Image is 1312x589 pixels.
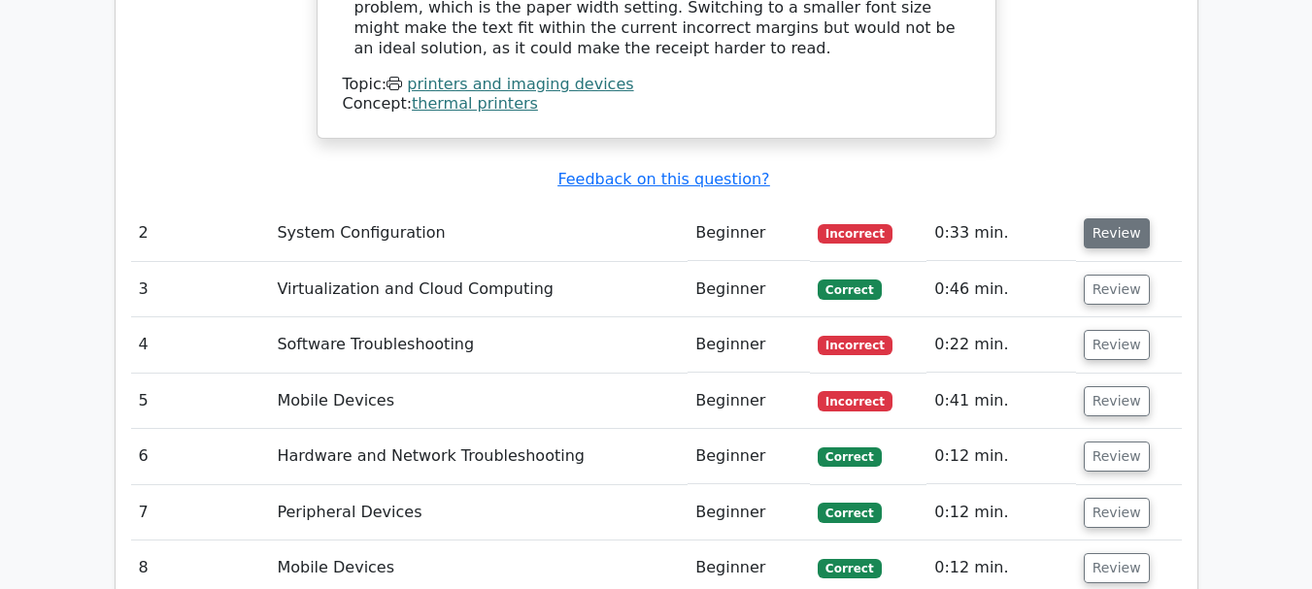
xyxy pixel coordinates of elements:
[1084,275,1150,305] button: Review
[269,429,688,484] td: Hardware and Network Troubleshooting
[269,206,688,261] td: System Configuration
[688,485,810,540] td: Beginner
[818,391,892,410] span: Incorrect
[1084,386,1150,416] button: Review
[407,75,633,93] a: printers and imaging devices
[926,429,1075,484] td: 0:12 min.
[926,262,1075,317] td: 0:46 min.
[818,336,892,355] span: Incorrect
[131,429,270,484] td: 6
[1084,553,1150,583] button: Review
[926,374,1075,429] td: 0:41 min.
[412,94,538,113] a: thermal printers
[688,317,810,373] td: Beginner
[818,279,881,299] span: Correct
[131,262,270,317] td: 3
[131,317,270,373] td: 4
[557,170,769,188] a: Feedback on this question?
[269,374,688,429] td: Mobile Devices
[926,317,1075,373] td: 0:22 min.
[1084,442,1150,472] button: Review
[269,317,688,373] td: Software Troubleshooting
[818,559,881,578] span: Correct
[1084,218,1150,248] button: Review
[269,485,688,540] td: Peripheral Devices
[818,224,892,244] span: Incorrect
[688,206,810,261] td: Beginner
[1084,498,1150,528] button: Review
[926,206,1075,261] td: 0:33 min.
[688,374,810,429] td: Beginner
[688,262,810,317] td: Beginner
[818,503,881,522] span: Correct
[818,447,881,467] span: Correct
[269,262,688,317] td: Virtualization and Cloud Computing
[926,485,1075,540] td: 0:12 min.
[688,429,810,484] td: Beginner
[131,206,270,261] td: 2
[343,75,970,95] div: Topic:
[131,374,270,429] td: 5
[131,485,270,540] td: 7
[1084,330,1150,360] button: Review
[343,94,970,115] div: Concept:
